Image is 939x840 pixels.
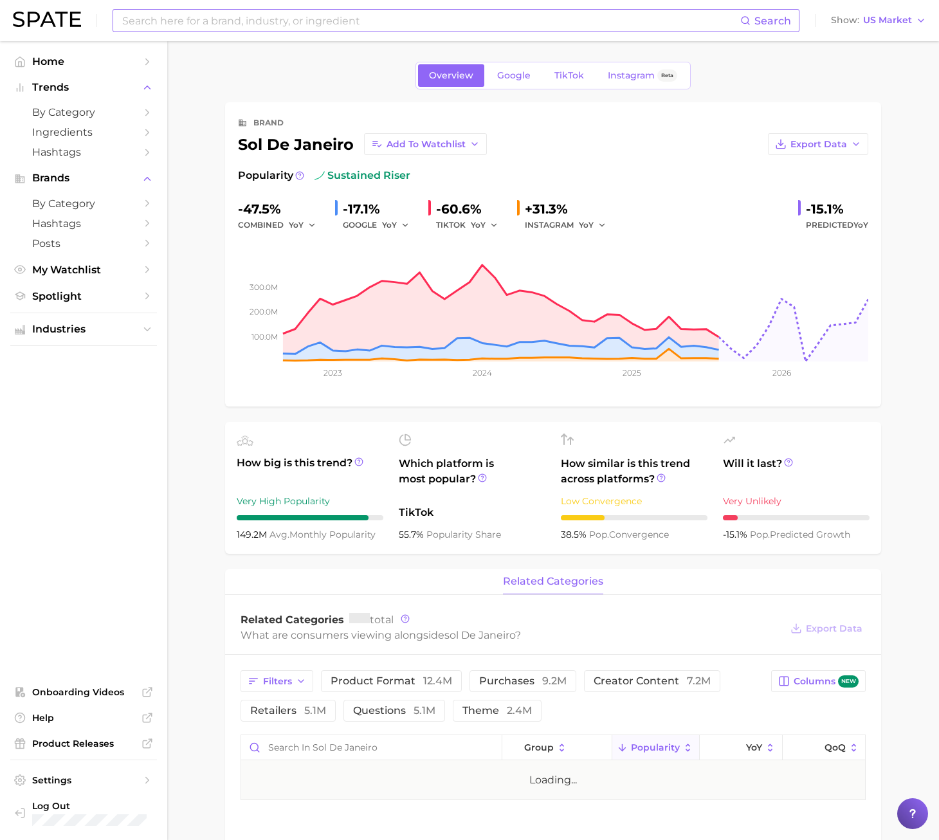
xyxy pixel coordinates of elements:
[10,260,157,280] a: My Watchlist
[10,682,157,702] a: Onboarding Videos
[429,70,473,81] span: Overview
[507,704,532,717] span: 2.4m
[343,199,418,219] div: -17.1%
[289,217,316,233] button: YoY
[863,17,912,24] span: US Market
[32,324,135,335] span: Industries
[10,796,157,830] a: Log out. Currently logged in with e-mail jacob.demos@robertet.com.
[353,706,435,716] span: questions
[32,146,135,158] span: Hashtags
[10,102,157,122] a: by Category
[723,456,870,487] span: Will it last?
[623,368,641,378] tspan: 2025
[253,115,284,131] div: brand
[661,70,673,81] span: Beta
[32,82,135,93] span: Trends
[542,675,567,687] span: 9.2m
[32,264,135,276] span: My Watchlist
[10,708,157,727] a: Help
[32,800,158,812] span: Log Out
[10,286,157,306] a: Spotlight
[241,735,502,760] input: Search in sol de janeiro
[594,676,711,686] span: creator content
[754,15,791,27] span: Search
[414,704,435,717] span: 5.1m
[10,142,157,162] a: Hashtags
[806,199,868,219] div: -15.1%
[700,735,783,760] button: YoY
[121,10,740,32] input: Search here for a brand, industry, or ingredient
[32,738,135,749] span: Product Releases
[554,70,584,81] span: TikTok
[237,455,383,487] span: How big is this trend?
[237,515,383,520] div: 9 / 10
[723,493,870,509] div: Very Unlikely
[382,219,397,230] span: YoY
[32,55,135,68] span: Home
[238,217,325,233] div: combined
[525,217,615,233] div: INSTAGRAM
[387,139,466,150] span: Add to Watchlist
[426,529,501,540] span: popularity share
[250,706,326,716] span: retailers
[746,742,762,753] span: YoY
[471,217,498,233] button: YoY
[486,64,542,87] a: Google
[237,493,383,509] div: Very High Popularity
[687,675,711,687] span: 7.2m
[10,320,157,339] button: Industries
[399,456,545,498] span: Which platform is most popular?
[32,712,135,724] span: Help
[561,515,707,520] div: 3 / 10
[10,734,157,753] a: Product Releases
[364,133,487,155] button: Add to Watchlist
[790,139,847,150] span: Export Data
[723,529,750,540] span: -15.1%
[10,78,157,97] button: Trends
[723,515,870,520] div: 1 / 10
[436,199,507,219] div: -60.6%
[524,742,554,753] span: group
[423,675,452,687] span: 12.4m
[32,172,135,184] span: Brands
[349,614,394,626] span: total
[631,742,680,753] span: Popularity
[241,626,781,644] div: What are consumers viewing alongside ?
[13,12,81,27] img: SPATE
[750,529,770,540] abbr: popularity index
[269,529,289,540] abbr: average
[561,529,589,540] span: 38.5%
[269,529,376,540] span: monthly popularity
[238,168,293,183] span: Popularity
[479,676,567,686] span: purchases
[289,219,304,230] span: YoY
[263,676,292,687] span: Filters
[543,64,595,87] a: TikTok
[10,194,157,214] a: by Category
[787,619,866,637] button: Export Data
[473,368,492,378] tspan: 2024
[597,64,688,87] a: InstagramBeta
[343,217,418,233] div: GOOGLE
[32,126,135,138] span: Ingredients
[32,106,135,118] span: by Category
[32,290,135,302] span: Spotlight
[10,214,157,233] a: Hashtags
[315,168,410,183] span: sustained riser
[237,529,269,540] span: 149.2m
[794,675,859,688] span: Columns
[561,493,707,509] div: Low Convergence
[831,17,859,24] span: Show
[10,169,157,188] button: Brands
[399,505,545,520] span: TikTok
[399,529,426,540] span: 55.7%
[838,675,859,688] span: new
[589,529,669,540] span: convergence
[32,237,135,250] span: Posts
[32,686,135,698] span: Onboarding Videos
[828,12,929,29] button: ShowUS Market
[32,197,135,210] span: by Category
[772,368,791,378] tspan: 2026
[783,735,865,760] button: QoQ
[331,676,452,686] span: product format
